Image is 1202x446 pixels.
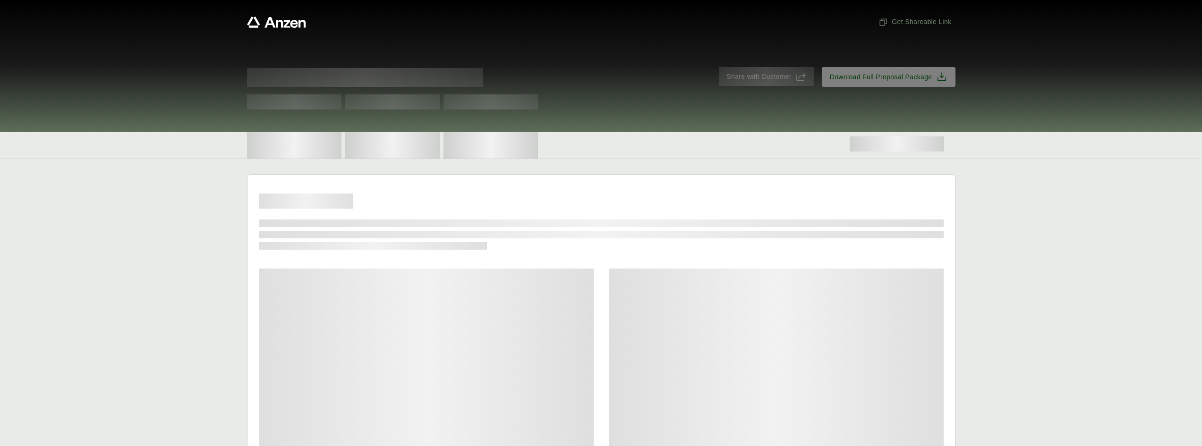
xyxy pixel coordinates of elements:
span: Proposal for [247,68,483,87]
span: Get Shareable Link [878,17,951,27]
a: Anzen website [247,17,306,28]
span: Test [345,94,440,109]
span: Test [443,94,538,109]
span: Test [247,94,341,109]
button: Get Shareable Link [875,13,955,31]
span: Share with Customer [726,72,791,82]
